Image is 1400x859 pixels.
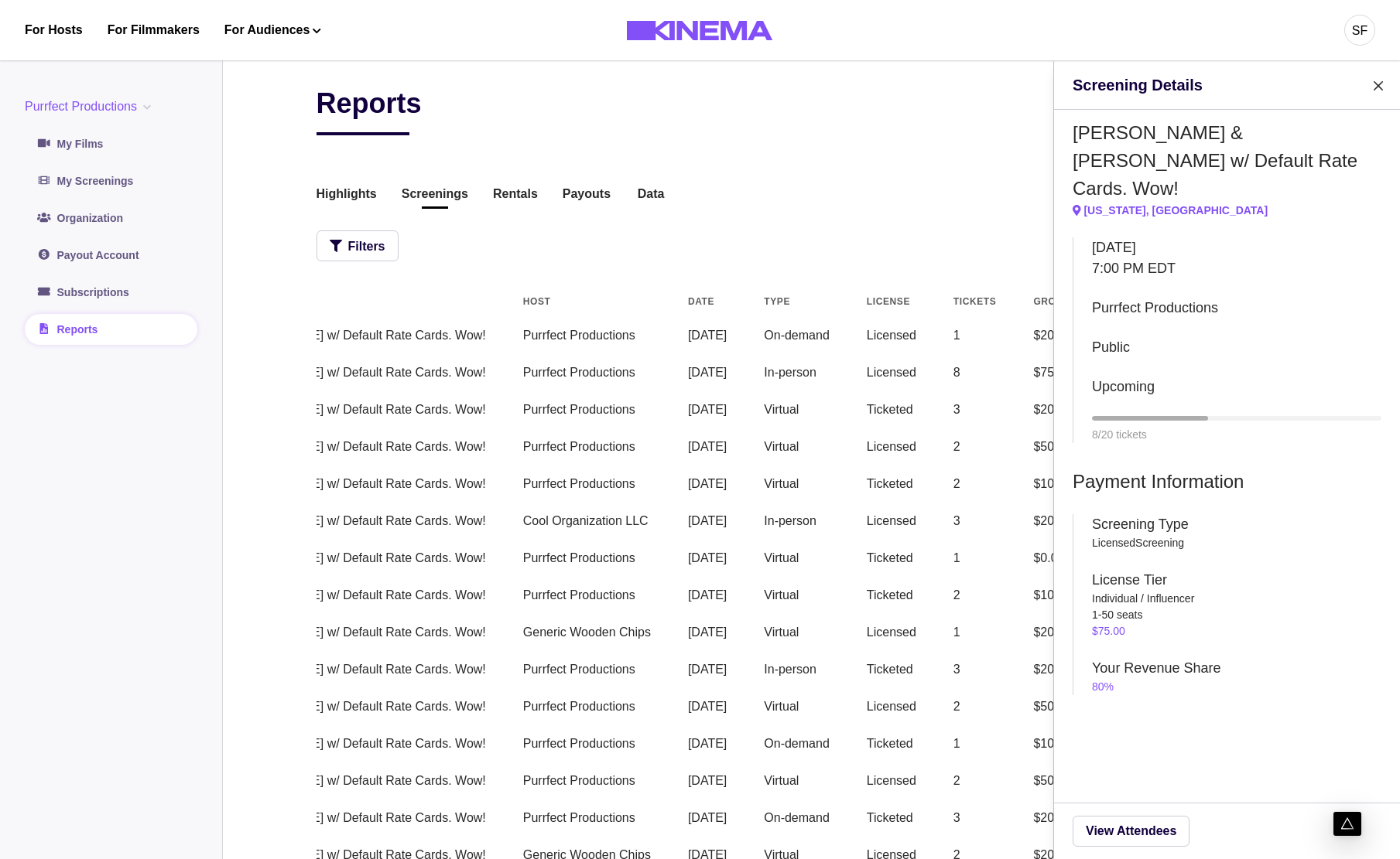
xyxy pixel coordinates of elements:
p: Purrfect Productions [1092,298,1381,319]
p: [DATE] [1092,237,1381,258]
p: Payment Information [1073,468,1381,496]
p: $75.00 [1092,623,1381,639]
p: Individual / Influencer [1092,591,1381,607]
p: 1 - 50 seats [1092,607,1381,623]
p: Your Revenue Share [1092,658,1381,679]
button: Close [1366,73,1391,98]
a: [PERSON_NAME] & [PERSON_NAME] w/ Default Rate Cards. Wow! [1073,122,1357,199]
div: SF [1352,22,1367,40]
p: Upcoming [1092,377,1381,397]
p: Public [1092,337,1381,358]
a: For Filmmakers [108,21,200,39]
a: View Attendees [1073,816,1189,847]
p: License Tier [1092,570,1381,591]
p: Screening Type [1092,514,1381,535]
a: For Hosts [25,21,83,39]
p: Licensed Screening [1092,535,1381,551]
header: Screening Details [1054,61,1400,110]
p: 8 / 20 tickets [1092,427,1381,443]
p: 80 % [1092,679,1381,695]
p: 7:00 PM EDT [1092,258,1381,279]
p: [US_STATE], [GEOGRAPHIC_DATA] [1073,203,1381,219]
